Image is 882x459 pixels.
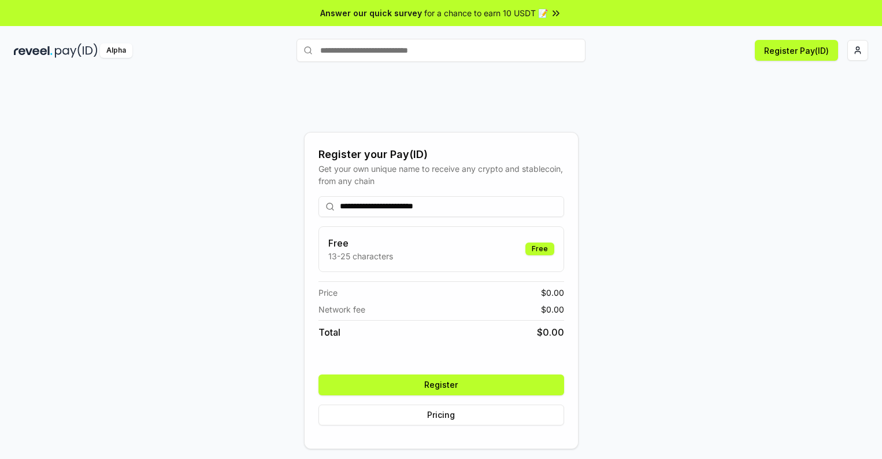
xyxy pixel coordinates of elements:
[318,146,564,163] div: Register your Pay(ID)
[541,287,564,299] span: $ 0.00
[328,250,393,262] p: 13-25 characters
[541,303,564,315] span: $ 0.00
[537,325,564,339] span: $ 0.00
[424,7,548,19] span: for a chance to earn 10 USDT 📝
[318,303,365,315] span: Network fee
[755,40,838,61] button: Register Pay(ID)
[14,43,53,58] img: reveel_dark
[525,243,554,255] div: Free
[328,236,393,250] h3: Free
[100,43,132,58] div: Alpha
[318,405,564,425] button: Pricing
[318,163,564,187] div: Get your own unique name to receive any crypto and stablecoin, from any chain
[320,7,422,19] span: Answer our quick survey
[318,287,338,299] span: Price
[318,325,340,339] span: Total
[318,374,564,395] button: Register
[55,43,98,58] img: pay_id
